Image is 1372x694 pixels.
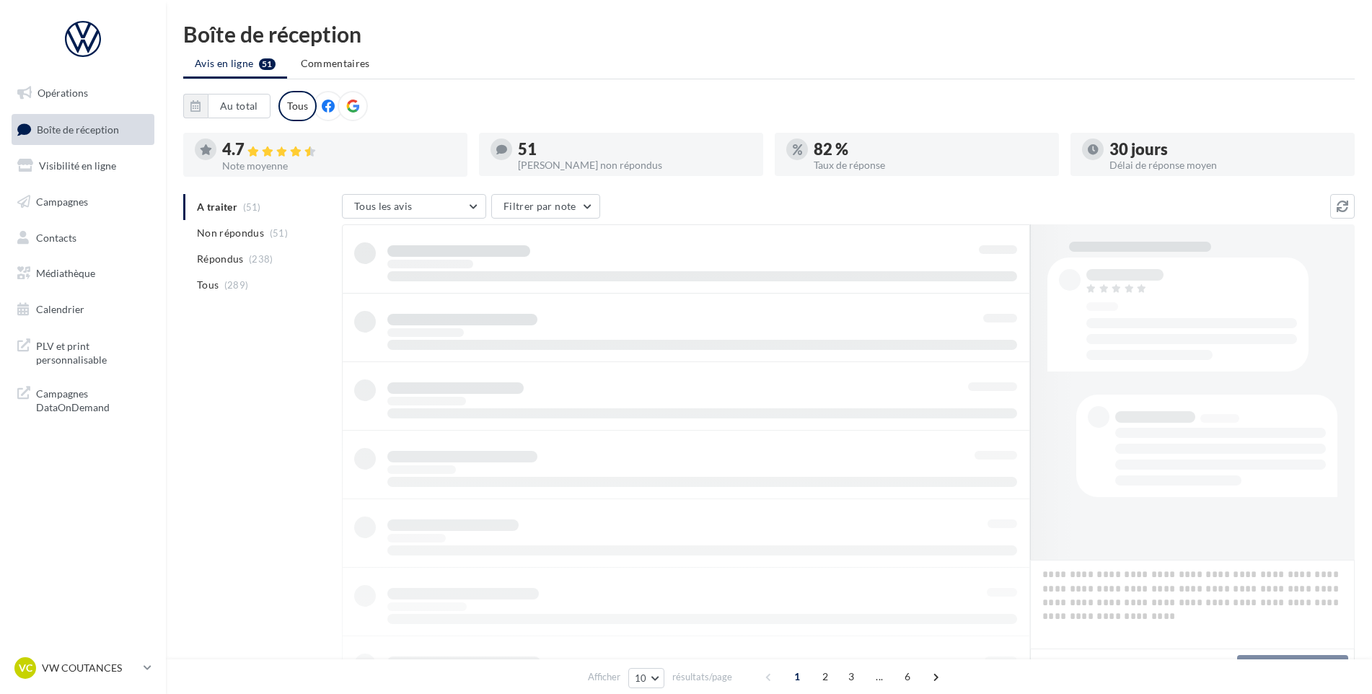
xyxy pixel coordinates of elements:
[342,194,486,219] button: Tous les avis
[36,231,76,243] span: Contacts
[270,227,288,239] span: (51)
[36,384,149,415] span: Campagnes DataOnDemand
[518,141,752,157] div: 51
[9,258,157,289] a: Médiathèque
[814,141,1047,157] div: 82 %
[301,57,370,69] span: Commentaires
[9,114,157,145] a: Boîte de réception
[814,160,1047,170] div: Taux de réponse
[672,670,732,684] span: résultats/page
[9,187,157,217] a: Campagnes
[9,78,157,108] a: Opérations
[222,161,456,171] div: Note moyenne
[224,279,249,291] span: (289)
[278,91,317,121] div: Tous
[38,87,88,99] span: Opérations
[1109,160,1343,170] div: Délai de réponse moyen
[354,200,413,212] span: Tous les avis
[19,661,32,675] span: VC
[9,151,157,181] a: Visibilité en ligne
[628,668,665,688] button: 10
[1109,141,1343,157] div: 30 jours
[36,336,149,367] span: PLV et print personnalisable
[249,253,273,265] span: (238)
[39,159,116,172] span: Visibilité en ligne
[840,665,863,688] span: 3
[9,294,157,325] a: Calendrier
[9,378,157,421] a: Campagnes DataOnDemand
[9,330,157,373] a: PLV et print personnalisable
[518,160,752,170] div: [PERSON_NAME] non répondus
[183,94,271,118] button: Au total
[183,23,1355,45] div: Boîte de réception
[42,661,138,675] p: VW COUTANCES
[1237,655,1348,680] button: Poster ma réponse
[635,672,647,684] span: 10
[208,94,271,118] button: Au total
[197,226,264,240] span: Non répondus
[197,252,244,266] span: Répondus
[491,194,600,219] button: Filtrer par note
[36,303,84,315] span: Calendrier
[9,223,157,253] a: Contacts
[12,654,154,682] a: VC VW COUTANCES
[37,123,119,135] span: Boîte de réception
[814,665,837,688] span: 2
[36,196,88,208] span: Campagnes
[197,278,219,292] span: Tous
[588,670,620,684] span: Afficher
[222,141,456,158] div: 4.7
[868,665,891,688] span: ...
[896,665,919,688] span: 6
[36,267,95,279] span: Médiathèque
[786,665,809,688] span: 1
